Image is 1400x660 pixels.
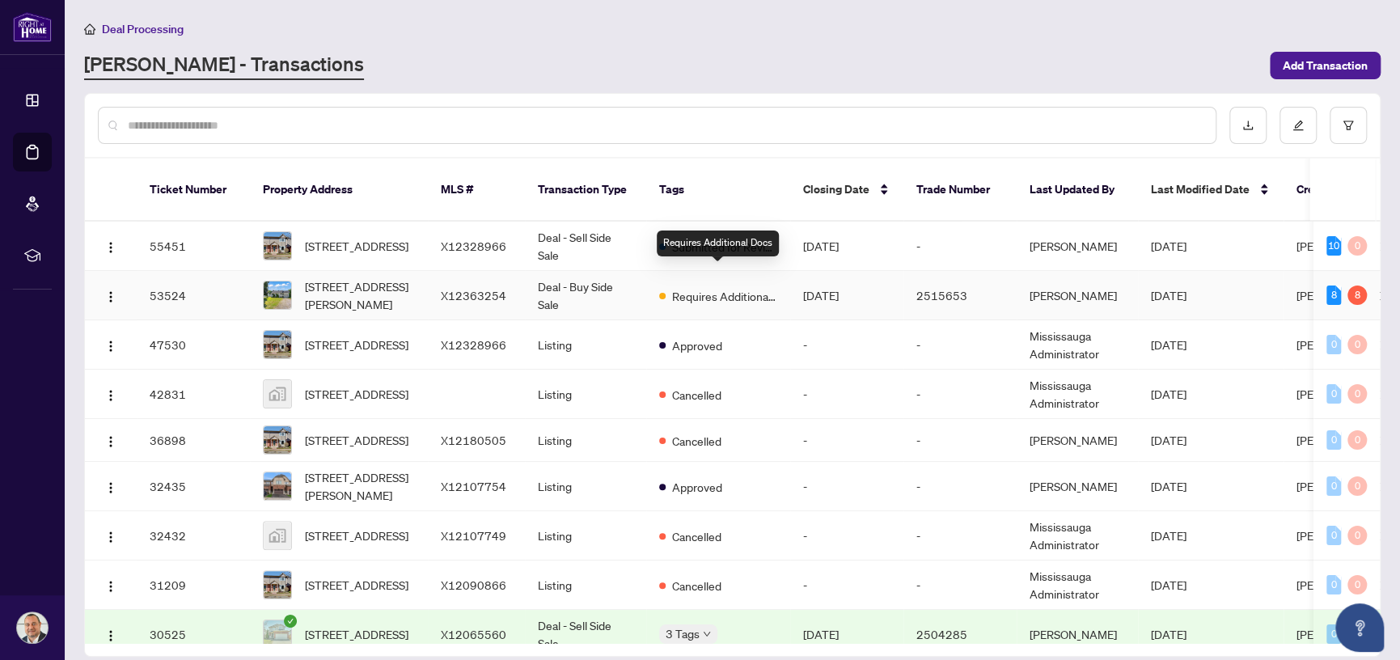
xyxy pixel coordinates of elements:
th: Property Address [250,159,428,222]
button: Add Transaction [1270,52,1381,79]
td: Deal - Buy Side Sale [525,271,646,320]
td: 42831 [137,370,250,419]
div: 0 [1326,575,1341,594]
button: Logo [98,381,124,407]
td: [PERSON_NAME] [1017,271,1138,320]
img: thumbnail-img [264,571,291,599]
td: - [790,419,903,462]
td: Listing [525,320,646,370]
div: 10 [1326,236,1341,256]
div: 0 [1326,526,1341,545]
span: [PERSON_NAME] [1296,528,1384,543]
span: [PERSON_NAME] [1296,479,1384,493]
td: 47530 [137,320,250,370]
button: Logo [98,522,124,548]
span: X12065560 [441,627,506,641]
th: Last Updated By [1017,159,1138,222]
td: Listing [525,511,646,561]
th: Tags [646,159,790,222]
td: 55451 [137,222,250,271]
th: Last Modified Date [1138,159,1284,222]
td: Mississauga Administrator [1017,320,1138,370]
span: Cancelled [672,386,721,404]
td: - [790,561,903,610]
span: Approved [672,336,722,354]
td: - [790,511,903,561]
img: Logo [104,290,117,303]
button: Open asap [1335,603,1384,652]
span: Approved [672,478,722,496]
td: [PERSON_NAME] [1017,610,1138,659]
td: 2504285 [903,610,1017,659]
span: check-circle [284,615,297,628]
span: home [84,23,95,35]
td: [PERSON_NAME] [1017,222,1138,271]
img: thumbnail-img [264,426,291,454]
div: 0 [1326,384,1341,404]
span: [STREET_ADDRESS][PERSON_NAME] [305,277,415,313]
img: Logo [104,435,117,448]
button: Logo [98,427,124,453]
td: [DATE] [790,610,903,659]
td: - [790,462,903,511]
img: thumbnail-img [264,232,291,260]
span: [STREET_ADDRESS] [305,237,408,255]
img: Logo [104,241,117,254]
a: [PERSON_NAME] - Transactions [84,51,364,80]
td: - [790,370,903,419]
span: [STREET_ADDRESS] [305,431,408,449]
span: [DATE] [1151,387,1186,401]
span: download [1242,120,1254,131]
span: [STREET_ADDRESS] [305,576,408,594]
span: [PERSON_NAME] [1296,387,1384,401]
button: Logo [98,621,124,647]
td: - [790,320,903,370]
span: [DATE] [1151,479,1186,493]
th: Ticket Number [137,159,250,222]
td: - [903,561,1017,610]
button: download [1229,107,1267,144]
span: filter [1343,120,1354,131]
td: 32435 [137,462,250,511]
button: Logo [98,233,124,259]
td: Mississauga Administrator [1017,370,1138,419]
span: [STREET_ADDRESS] [305,527,408,544]
button: edit [1279,107,1317,144]
span: Closing Date [803,180,869,198]
div: 0 [1347,575,1367,594]
span: [DATE] [1151,239,1186,253]
img: Logo [104,629,117,642]
th: MLS # [428,159,525,222]
span: [STREET_ADDRESS] [305,385,408,403]
td: Mississauga Administrator [1017,561,1138,610]
span: [PERSON_NAME] [1296,288,1384,302]
img: thumbnail-img [264,472,291,500]
span: [PERSON_NAME] [1296,433,1384,447]
span: [PERSON_NAME] [1296,627,1384,641]
td: 32432 [137,511,250,561]
span: [PERSON_NAME] [1296,239,1384,253]
span: [STREET_ADDRESS][PERSON_NAME] [305,468,415,504]
span: [STREET_ADDRESS] [305,336,408,353]
div: 0 [1347,384,1367,404]
span: Last Modified Date [1151,180,1250,198]
img: thumbnail-img [264,331,291,358]
div: 0 [1347,526,1367,545]
span: X12363254 [441,288,506,302]
td: - [903,320,1017,370]
img: thumbnail-img [264,380,291,408]
span: [DATE] [1151,337,1186,352]
td: 36898 [137,419,250,462]
td: [PERSON_NAME] [1017,419,1138,462]
div: 8 [1326,286,1341,305]
span: X12107749 [441,528,506,543]
td: 53524 [137,271,250,320]
img: Logo [104,580,117,593]
div: 0 [1347,476,1367,496]
span: down [703,630,711,638]
th: Closing Date [790,159,903,222]
img: Logo [104,531,117,544]
span: Deal Processing [102,22,184,36]
span: X12180505 [441,433,506,447]
span: X12328966 [441,239,506,253]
